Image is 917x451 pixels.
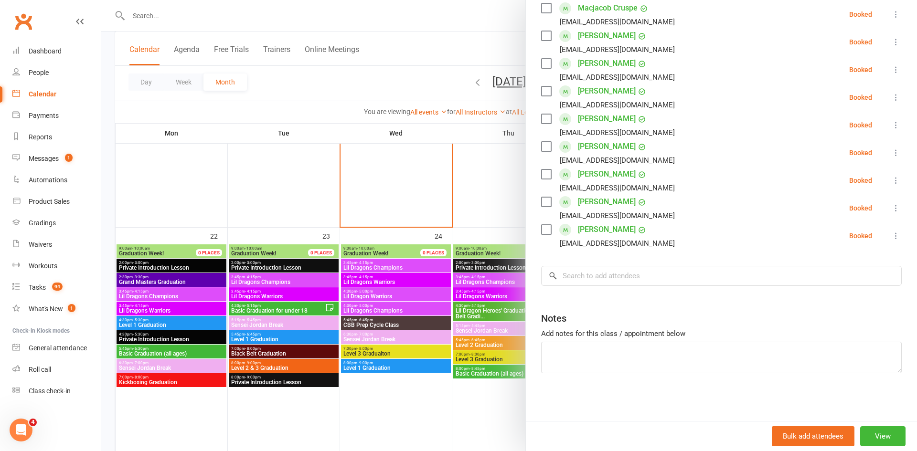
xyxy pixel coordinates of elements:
[578,194,636,210] a: [PERSON_NAME]
[578,111,636,126] a: [PERSON_NAME]
[29,283,46,291] div: Tasks
[12,277,101,298] a: Tasks 94
[860,426,906,446] button: View
[29,133,52,141] div: Reports
[29,305,63,313] div: What's New
[578,0,638,16] a: Macjacob Cruspe
[12,148,101,169] a: Messages 1
[560,71,675,84] div: [EMAIL_ADDRESS][DOMAIN_NAME]
[560,126,675,139] div: [EMAIL_ADDRESS][DOMAIN_NAME]
[578,222,636,237] a: [PERSON_NAME]
[12,380,101,402] a: Class kiosk mode
[12,359,101,380] a: Roll call
[12,234,101,255] a: Waivers
[29,419,37,426] span: 4
[578,84,636,99] a: [PERSON_NAME]
[29,112,59,119] div: Payments
[12,169,101,191] a: Automations
[68,304,75,312] span: 1
[578,139,636,154] a: [PERSON_NAME]
[12,212,101,234] a: Gradings
[12,255,101,277] a: Workouts
[560,16,675,28] div: [EMAIL_ADDRESS][DOMAIN_NAME]
[849,232,872,239] div: Booked
[12,41,101,62] a: Dashboard
[541,312,566,325] div: Notes
[52,283,63,291] span: 94
[849,177,872,184] div: Booked
[560,154,675,167] div: [EMAIL_ADDRESS][DOMAIN_NAME]
[29,90,56,98] div: Calendar
[12,337,101,359] a: General attendance kiosk mode
[560,99,675,111] div: [EMAIL_ADDRESS][DOMAIN_NAME]
[12,298,101,320] a: What's New1
[12,105,101,126] a: Payments
[849,122,872,128] div: Booked
[578,167,636,182] a: [PERSON_NAME]
[12,84,101,105] a: Calendar
[849,205,872,211] div: Booked
[578,28,636,43] a: [PERSON_NAME]
[29,176,67,184] div: Automations
[12,62,101,84] a: People
[560,237,675,250] div: [EMAIL_ADDRESS][DOMAIN_NAME]
[849,11,872,18] div: Booked
[849,149,872,156] div: Booked
[849,39,872,45] div: Booked
[29,47,62,55] div: Dashboard
[29,262,57,270] div: Workouts
[29,198,70,205] div: Product Sales
[541,328,902,339] div: Add notes for this class / appointment below
[29,387,71,395] div: Class check-in
[65,154,73,162] span: 1
[772,426,854,446] button: Bulk add attendees
[560,210,675,222] div: [EMAIL_ADDRESS][DOMAIN_NAME]
[12,191,101,212] a: Product Sales
[29,241,52,248] div: Waivers
[29,69,49,76] div: People
[849,66,872,73] div: Booked
[541,266,902,286] input: Search to add attendees
[12,126,101,148] a: Reports
[560,182,675,194] div: [EMAIL_ADDRESS][DOMAIN_NAME]
[560,43,675,56] div: [EMAIL_ADDRESS][DOMAIN_NAME]
[11,10,35,33] a: Clubworx
[29,366,51,373] div: Roll call
[578,56,636,71] a: [PERSON_NAME]
[29,344,87,352] div: General attendance
[29,219,56,227] div: Gradings
[29,155,59,162] div: Messages
[10,419,32,441] iframe: Intercom live chat
[849,94,872,101] div: Booked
